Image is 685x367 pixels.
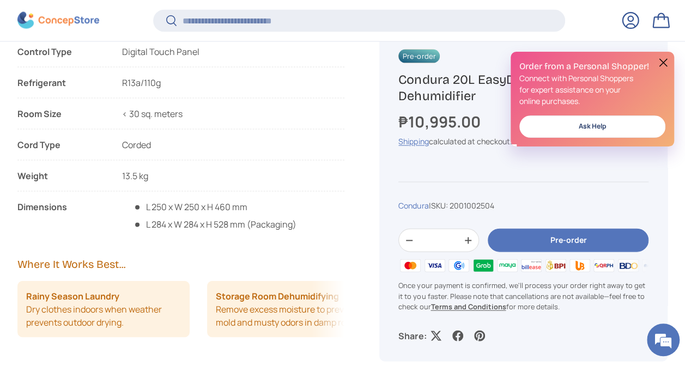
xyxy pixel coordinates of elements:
button: Pre-order [488,229,648,252]
h2: Order from a Personal Shopper! [519,60,665,72]
li: Remove excess moisture to prevent mold and musty odors in damp rooms. [207,281,379,338]
span: 13.5 kg [122,170,148,182]
span: L 284 x W 284 x H 528 mm (Packaging) [133,218,296,230]
strong: ₱10,995.00 [398,111,483,132]
img: gcash [447,258,471,274]
div: Chat with us now [57,61,183,75]
div: Minimize live chat window [179,5,205,32]
img: qrph [592,258,616,274]
h2: Where It Works Best... [17,257,344,272]
a: Terms and Conditions [431,301,506,311]
span: L 250 x W 250 x H 460 mm [133,200,296,213]
img: ConcepStore [17,12,99,29]
p: Share: [398,329,426,342]
textarea: Type your message and hit 'Enter' [5,248,208,286]
img: visa [423,258,447,274]
div: calculated at checkout. [398,136,648,147]
span: SKU: [431,200,447,211]
img: maya [495,258,519,274]
li: < 30 sq. meters [17,107,344,120]
strong: Storage Room Dehumidifying [216,290,339,303]
strong: Room Size [17,107,105,120]
span: We're online! [63,113,150,223]
li: R13a/110g [17,76,344,99]
img: metrobank [640,258,664,274]
a: Condura [398,200,428,211]
span: 2001002504 [449,200,494,211]
a: Shipping [398,136,428,146]
img: bdo [616,258,640,274]
a: Ask Help [519,115,665,138]
h1: Condura 20L EasyDry All-Around Dryer Dehumidifier [398,71,648,104]
span: Corded [122,139,151,151]
div: Weight [17,169,105,182]
span: Digital Touch Panel [122,46,199,58]
p: Once your payment is confirmed, we'll process your order right away to get it to you faster. Plea... [398,280,648,312]
p: Connect with Personal Shoppers for expert assistance on your online purchases. [519,72,665,107]
img: bpi [544,258,568,274]
span: Pre-order [398,49,440,63]
div: Cord Type [17,138,105,151]
img: billease [519,258,543,274]
img: master [398,258,422,274]
div: Control Type [17,45,105,58]
li: Dry clothes indoors when weather prevents outdoor drying. [17,281,190,338]
img: grabpay [471,258,495,274]
img: ubp [568,258,592,274]
span: | [428,200,494,211]
div: Dimensions [17,200,105,231]
strong: Refrigerant [17,76,105,89]
strong: Rainy Season Laundry [26,290,119,303]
